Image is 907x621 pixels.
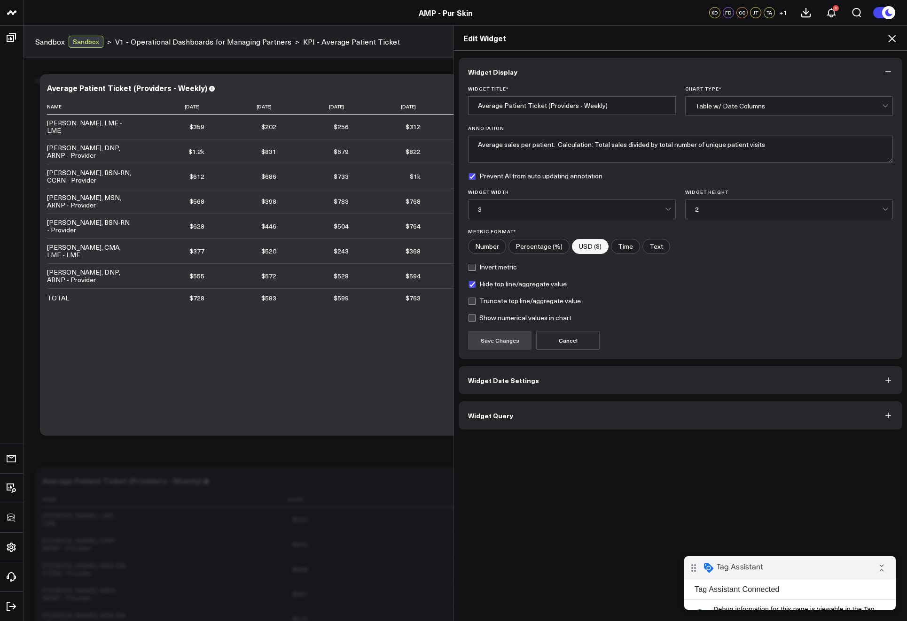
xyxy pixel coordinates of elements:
[736,7,748,18] div: CC
[468,229,893,234] label: Metric Format*
[572,239,609,254] label: USD ($)
[468,68,517,76] span: Widget Display
[695,206,882,213] div: 2
[779,9,787,16] span: + 1
[468,189,676,195] label: Widget Width
[833,5,839,11] div: 3
[459,366,902,394] button: Widget Date Settings
[508,239,570,254] label: Percentage (%)
[685,189,893,195] label: Widget Height
[468,125,893,131] label: Annotation
[459,401,902,429] button: Widget Query
[468,172,602,180] label: Prevent AI from auto updating annotation
[750,7,761,18] div: JT
[459,58,902,86] button: Widget Display
[642,239,670,254] label: Text
[32,6,79,15] span: Tag Assistant
[468,96,676,115] input: Enter your widget title
[8,48,23,67] i: check_circle
[468,297,581,305] label: Truncate top line/aggregate value
[611,239,640,254] label: Time
[468,263,517,271] label: Invert metric
[468,280,567,288] label: Hide top line/aggregate value
[29,48,196,67] span: Debug information for this page is viewable in the Tag Assistant window
[685,86,893,92] label: Chart Type *
[468,376,539,384] span: Widget Date Settings
[709,7,720,18] div: KD
[777,7,789,18] button: +1
[463,33,898,43] h2: Edit Widget
[468,314,571,322] label: Show numerical values in chart
[723,7,734,18] div: FD
[468,331,532,350] button: Save Changes
[419,8,472,18] a: AMP - Pur Skin
[764,7,775,18] div: TA
[468,136,893,163] textarea: Average sales per patient. Calculation: Total sales divided by total number of unique patient visits
[468,86,676,92] label: Widget Title *
[468,239,506,254] label: Number
[695,102,882,110] div: Table w/ Date Columns
[468,412,513,419] span: Widget Query
[536,331,600,350] button: Cancel
[188,2,207,21] i: Collapse debug badge
[478,206,665,213] div: 3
